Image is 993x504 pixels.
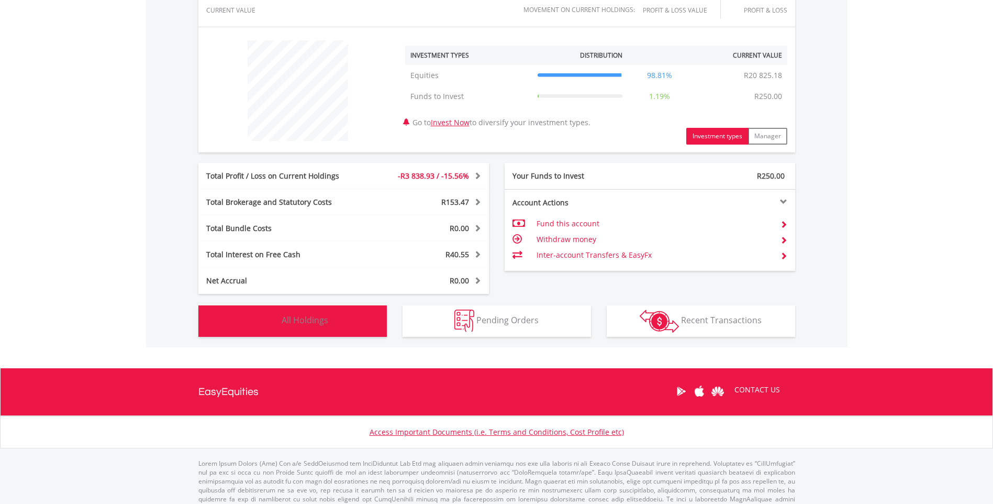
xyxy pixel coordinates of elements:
[537,247,772,263] td: Inter-account Transfers & EasyFx
[748,128,787,145] button: Manager
[198,197,368,207] div: Total Brokerage and Statutory Costs
[405,46,532,65] th: Investment Types
[445,249,469,259] span: R40.55
[505,198,650,208] div: Account Actions
[523,6,635,13] div: Movement on Current Holdings:
[505,171,650,181] div: Your Funds to Invest
[476,314,539,326] span: Pending Orders
[628,65,691,86] td: 98.81%
[405,65,532,86] td: Equities
[441,197,469,207] span: R153.47
[537,216,772,232] td: Fund this account
[431,117,470,127] a: Invest Now
[403,305,591,337] button: Pending Orders
[640,7,720,14] div: Profit & Loss Value
[537,232,772,247] td: Withdraw money
[282,314,328,326] span: All Holdings
[198,276,368,286] div: Net Accrual
[607,305,795,337] button: Recent Transactions
[206,7,277,14] div: CURRENT VALUE
[709,375,727,408] a: Huawei
[405,86,532,107] td: Funds to Invest
[257,310,280,332] img: holdings-wht.png
[727,375,787,404] a: CONTACT US
[691,46,787,65] th: Current Value
[580,51,622,60] div: Distribution
[686,128,749,145] button: Investment types
[398,171,469,181] span: -R3 838.93 / -15.56%
[198,305,387,337] button: All Holdings
[733,7,787,14] div: Profit & Loss
[690,375,709,408] a: Apple
[757,171,785,181] span: R250.00
[454,310,474,332] img: pending_instructions-wht.png
[450,223,469,233] span: R0.00
[749,86,787,107] td: R250.00
[370,427,624,437] a: Access Important Documents (i.e. Terms and Conditions, Cost Profile etc)
[640,310,679,333] img: transactions-zar-wht.png
[628,86,691,107] td: 1.19%
[198,223,368,234] div: Total Bundle Costs
[672,375,690,408] a: Google Play
[681,314,762,326] span: Recent Transactions
[198,171,368,181] div: Total Profit / Loss on Current Holdings
[198,368,259,415] a: EasyEquities
[397,35,795,145] div: Go to to diversify your investment types.
[739,65,787,86] td: R20 825.18
[198,249,368,260] div: Total Interest on Free Cash
[450,276,469,286] span: R0.00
